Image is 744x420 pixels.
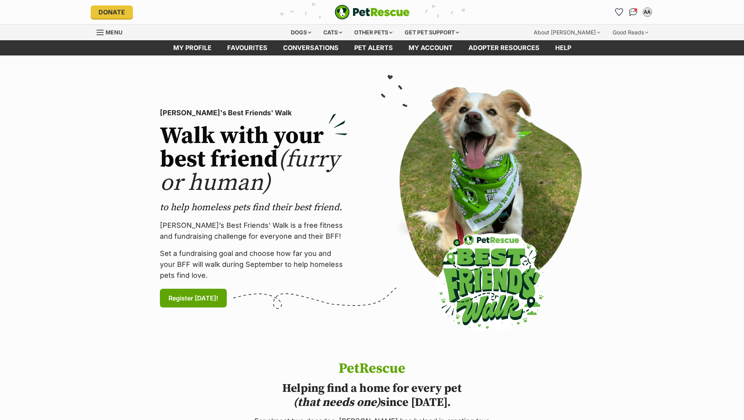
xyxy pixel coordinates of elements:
[547,40,579,55] a: Help
[165,40,219,55] a: My profile
[401,40,461,55] a: My account
[293,395,380,410] i: (that needs one)
[169,293,218,303] span: Register [DATE]!
[528,25,606,40] div: About [PERSON_NAME]
[335,5,410,20] a: PetRescue
[613,6,626,18] a: Favourites
[285,25,317,40] div: Dogs
[106,29,122,36] span: Menu
[160,125,348,195] h2: Walk with your best friend
[641,6,654,18] button: My account
[160,145,339,198] span: (furry or human)
[97,25,128,39] a: Menu
[644,8,651,16] div: AA
[346,40,401,55] a: Pet alerts
[160,248,348,281] p: Set a fundraising goal and choose how far you and your BFF will walk during September to help hom...
[160,289,227,307] a: Register [DATE]!
[160,201,348,214] p: to help homeless pets find their best friend.
[613,6,654,18] ul: Account quick links
[160,107,348,118] p: [PERSON_NAME]'s Best Friends' Walk
[252,381,493,409] h2: Helping find a home for every pet since [DATE].
[349,25,398,40] div: Other pets
[252,361,493,377] h1: PetRescue
[607,25,654,40] div: Good Reads
[160,220,348,242] p: [PERSON_NAME]’s Best Friends' Walk is a free fitness and fundraising challenge for everyone and t...
[275,40,346,55] a: conversations
[461,40,547,55] a: Adopter resources
[627,6,640,18] a: Conversations
[629,8,637,16] img: chat-41dd97257d64d25036548639549fe6c8038ab92f7586957e7f3b1b290dea8141.svg
[399,25,464,40] div: Get pet support
[318,25,348,40] div: Cats
[91,5,133,19] a: Donate
[219,40,275,55] a: Favourites
[335,5,410,20] img: logo-e224e6f780fb5917bec1dbf3a21bbac754714ae5b6737aabdf751b685950b380.svg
